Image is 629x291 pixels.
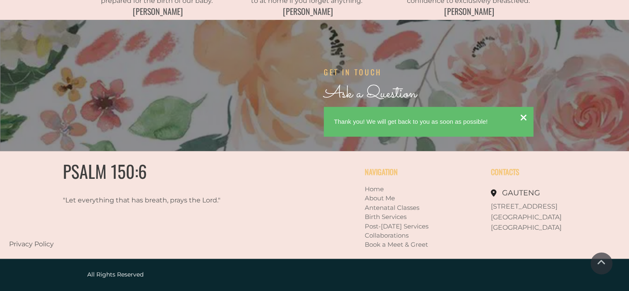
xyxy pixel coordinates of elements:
a: Home [365,185,384,193]
a: Antenatal Classes [365,204,419,212]
a: Scroll To Top [591,253,612,274]
span: [PERSON_NAME] [283,5,333,17]
a: Birth Services [365,213,407,221]
span: Thank you! We will get back to you as soon as possible! [334,118,488,125]
span: G E T I N T O U C H [324,67,380,77]
span: "Let everything that has breath, prays the Lord [63,196,217,204]
span: [GEOGRAPHIC_DATA] [490,213,561,221]
span: PSALM 150:6 [63,158,147,184]
span: ." [217,196,220,204]
span: GAUTENG [502,188,540,197]
span: [PERSON_NAME] [133,5,183,17]
a: Post-[DATE] Services [365,222,428,230]
span: [STREET_ADDRESS] [490,202,557,210]
a: Privacy Policy [9,240,54,248]
a: Book a Meet & Greet [365,240,428,248]
a: About Me [365,194,395,202]
a: Collaborations [365,231,409,239]
span: CONTACTS [490,166,519,177]
span: Ask a Question [324,81,417,106]
span: NAVIGATION [365,166,398,177]
span: [GEOGRAPHIC_DATA] [490,224,561,231]
span: All Rights Reserved [87,271,143,278]
span: [PERSON_NAME] [444,5,494,17]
